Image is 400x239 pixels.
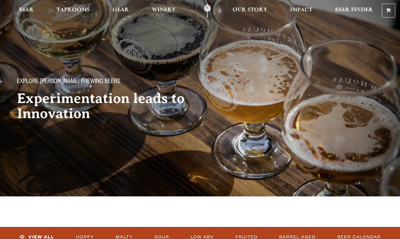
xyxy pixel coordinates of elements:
a: Beer Finder [331,4,377,18]
a: Taprooms [53,4,94,18]
span: Explore [PERSON_NAME] Brewing Beers [17,78,120,86]
span: Beer Finder [335,8,373,12]
span: Impact [290,8,312,12]
span: Winery [152,8,176,12]
a: Beer [15,4,38,18]
a: Odell Home [196,4,219,18]
span: Our Story [233,8,267,12]
a: Our Story [229,4,271,18]
a: Gear [108,4,133,18]
span: Beer [19,8,34,12]
a: Impact [286,4,316,18]
span: Taprooms [56,8,90,12]
span: Gear [112,8,129,12]
h2: Experimentation leads to Innovation [17,91,205,121]
a: Winery [148,4,180,18]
